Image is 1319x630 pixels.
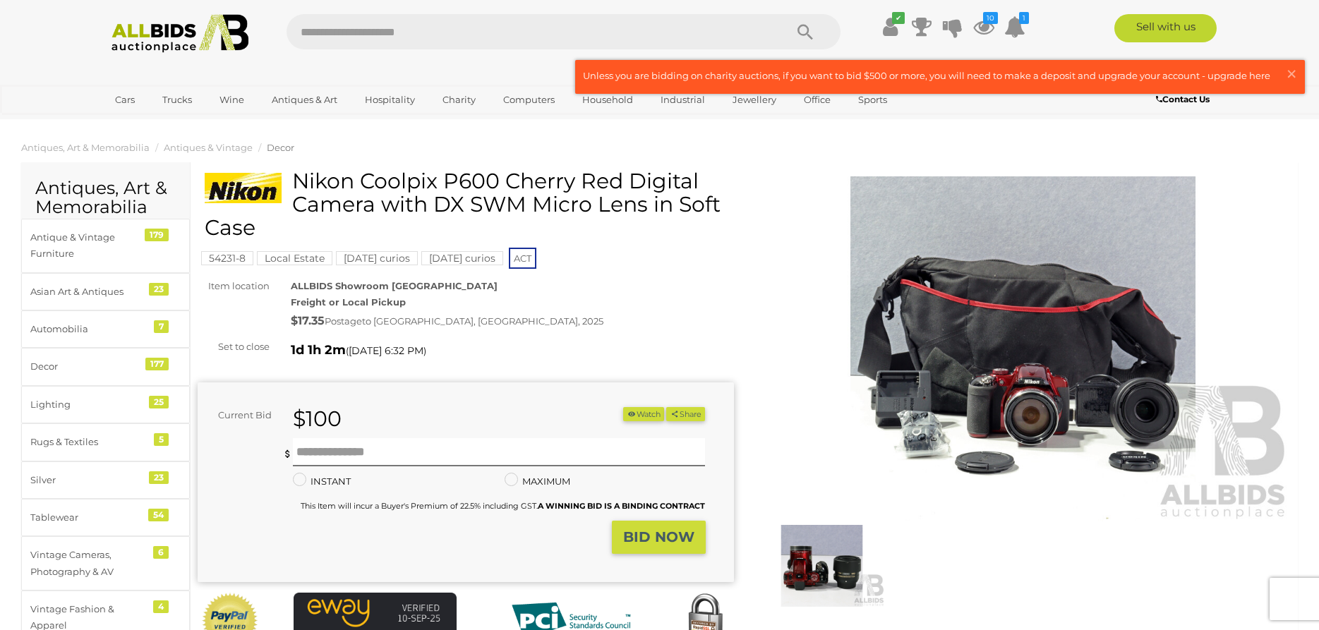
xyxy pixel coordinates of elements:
[362,315,603,327] span: to [GEOGRAPHIC_DATA], [GEOGRAPHIC_DATA], 2025
[201,251,253,265] mark: 54231-8
[433,88,485,111] a: Charity
[1156,94,1210,104] b: Contact Us
[755,176,1291,522] img: Nikon Coolpix P600 Cherry Red Digital Camera with DX SWM Micro Lens in Soft Case
[849,88,896,111] a: Sports
[349,344,423,357] span: [DATE] 6:32 PM
[538,501,705,511] b: A WINNING BID IS A BINDING CONTRACT
[30,284,147,300] div: Asian Art & Antiques
[30,321,147,337] div: Automobilia
[145,229,169,241] div: 179
[205,173,282,204] img: Nikon Coolpix P600 Cherry Red Digital Camera with DX SWM Micro Lens in Soft Case
[21,348,190,385] a: Decor 177
[573,88,642,111] a: Household
[623,407,664,422] li: Watch this item
[153,546,169,559] div: 6
[336,253,418,264] a: [DATE] curios
[35,178,176,217] h2: Antiques, Art & Memorabilia
[880,14,901,40] a: ✔
[21,461,190,499] a: Silver 23
[293,473,351,490] label: INSTANT
[291,342,346,358] strong: 1d 1h 2m
[21,386,190,423] a: Lighting 25
[336,251,418,265] mark: [DATE] curios
[892,12,905,24] i: ✔
[1114,14,1217,42] a: Sell with us
[759,525,886,607] img: Nikon Coolpix P600 Cherry Red Digital Camera with DX SWM Micro Lens in Soft Case
[263,88,347,111] a: Antiques & Art
[21,423,190,461] a: Rugs & Textiles 5
[21,219,190,273] a: Antique & Vintage Furniture 179
[148,509,169,521] div: 54
[509,248,536,269] span: ACT
[201,253,253,264] a: 54231-8
[293,406,342,432] strong: $100
[164,142,253,153] a: Antiques & Vintage
[623,407,664,422] button: Watch
[1004,14,1025,40] a: 1
[153,88,201,111] a: Trucks
[257,251,332,265] mark: Local Estate
[210,88,253,111] a: Wine
[30,396,147,413] div: Lighting
[1156,92,1213,107] a: Contact Us
[983,12,998,24] i: 10
[149,396,169,408] div: 25
[21,536,190,590] a: Vintage Cameras, Photography & AV 6
[1019,12,1029,24] i: 1
[494,88,564,111] a: Computers
[205,169,730,239] h1: Nikon Coolpix P600 Cherry Red Digital Camera with DX SWM Micro Lens in Soft Case
[612,521,706,554] button: BID NOW
[104,14,257,53] img: Allbids.com.au
[21,499,190,536] a: Tablewear 54
[301,501,705,511] small: This Item will incur a Buyer's Premium of 22.5% including GST.
[106,111,224,135] a: [GEOGRAPHIC_DATA]
[30,547,147,580] div: Vintage Cameras, Photography & AV
[149,283,169,296] div: 23
[421,253,503,264] a: [DATE] curios
[770,14,841,49] button: Search
[257,253,332,264] a: Local Estate
[795,88,840,111] a: Office
[666,407,705,422] button: Share
[651,88,714,111] a: Industrial
[291,311,734,332] div: Postage
[30,434,147,450] div: Rugs & Textiles
[21,310,190,348] a: Automobilia 7
[30,472,147,488] div: Silver
[973,14,994,40] a: 10
[106,88,144,111] a: Cars
[1285,60,1298,87] span: ×
[291,280,498,291] strong: ALLBIDS Showroom [GEOGRAPHIC_DATA]
[30,229,147,262] div: Antique & Vintage Furniture
[291,314,325,327] strong: $17.35
[291,296,406,308] strong: Freight or Local Pickup
[187,278,280,294] div: Item location
[723,88,785,111] a: Jewellery
[623,528,694,545] strong: BID NOW
[187,339,280,355] div: Set to close
[505,473,570,490] label: MAXIMUM
[198,407,282,423] div: Current Bid
[21,142,150,153] a: Antiques, Art & Memorabilia
[145,358,169,370] div: 177
[346,345,426,356] span: ( )
[153,600,169,613] div: 4
[21,273,190,310] a: Asian Art & Antiques 23
[421,251,503,265] mark: [DATE] curios
[356,88,424,111] a: Hospitality
[267,142,294,153] a: Decor
[154,433,169,446] div: 5
[30,509,147,526] div: Tablewear
[30,358,147,375] div: Decor
[149,471,169,484] div: 23
[154,320,169,333] div: 7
